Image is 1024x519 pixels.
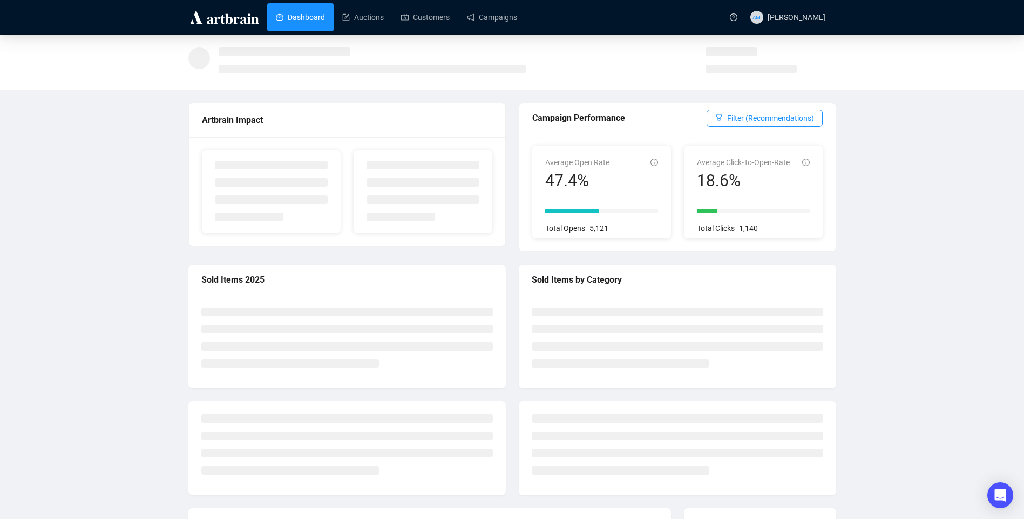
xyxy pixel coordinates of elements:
a: Campaigns [467,3,517,31]
span: Total Opens [545,224,585,233]
div: Open Intercom Messenger [987,482,1013,508]
a: Customers [401,3,450,31]
span: Filter (Recommendations) [727,112,814,124]
div: 47.4% [545,170,609,191]
div: Sold Items 2025 [201,273,493,286]
span: 5,121 [589,224,608,233]
span: question-circle [730,13,737,21]
div: Campaign Performance [532,111,707,125]
span: Average Click-To-Open-Rate [697,158,790,167]
span: Average Open Rate [545,158,609,167]
div: Artbrain Impact [202,113,492,127]
a: Auctions [342,3,384,31]
a: Dashboard [276,3,325,31]
span: info-circle [650,159,658,166]
span: 1,140 [739,224,758,233]
span: filter [715,114,723,121]
span: Total Clicks [697,224,735,233]
span: AM [752,12,761,21]
div: 18.6% [697,170,790,191]
span: [PERSON_NAME] [768,13,825,22]
span: info-circle [802,159,810,166]
div: Sold Items by Category [532,273,823,286]
button: Filter (Recommendations) [707,110,823,127]
img: logo [188,9,261,26]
